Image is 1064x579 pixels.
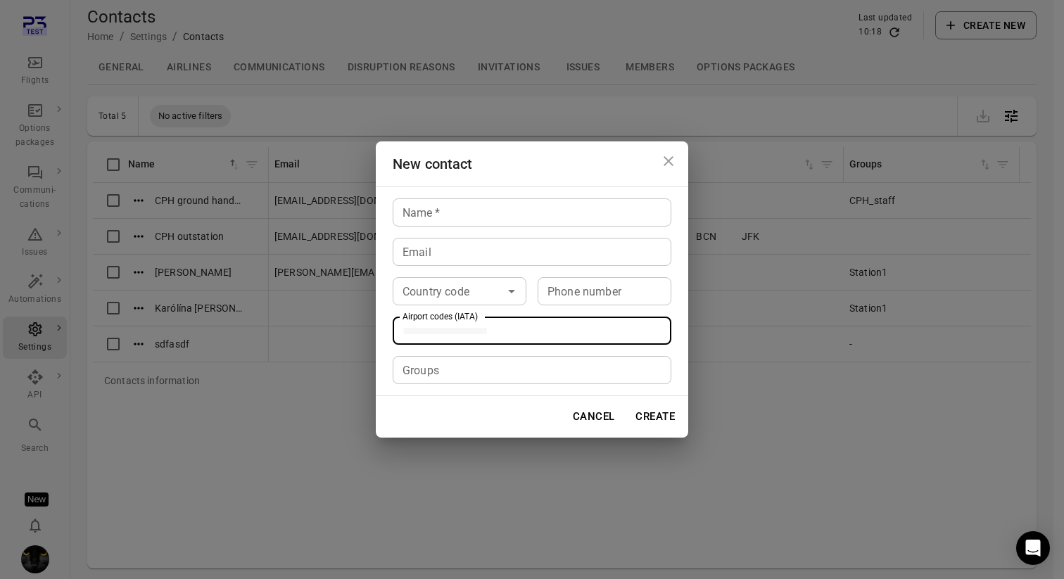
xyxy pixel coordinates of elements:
[1016,531,1050,565] div: Open Intercom Messenger
[502,281,521,301] button: Open
[565,402,623,431] button: Cancel
[628,402,683,431] button: Create
[654,147,683,175] button: Close dialog
[403,310,478,322] label: Airport codes (IATA)
[376,141,688,186] h2: New contact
